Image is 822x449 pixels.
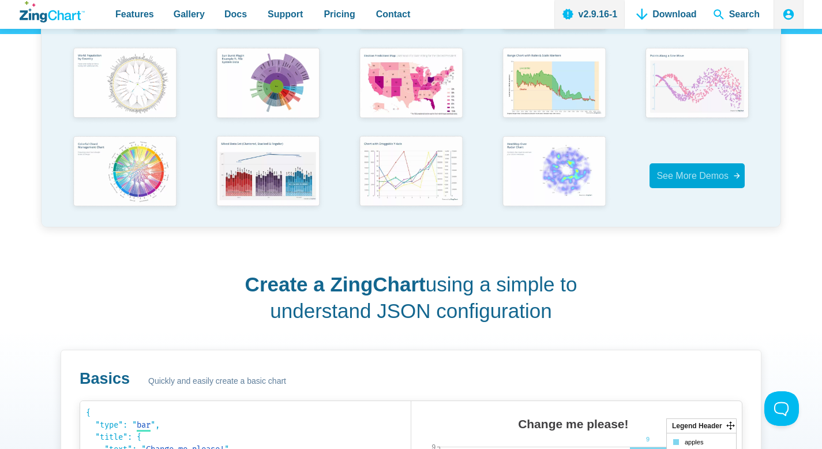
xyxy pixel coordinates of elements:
a: Sun Burst Plugin Example ft. File System Data [196,43,339,132]
span: Contact [376,6,411,22]
a: ZingChart Logo. Click to return to the homepage [20,1,85,23]
a: Colorful Chord Management Chart [53,132,196,220]
img: Colorful Chord Management Chart [67,132,182,214]
a: Points Along a Sine Wave [626,43,769,132]
a: Heatmap Over Radar Chart [483,132,626,220]
h2: using a simple to understand JSON configuration [242,271,580,324]
span: Quickly and easily create a basic chart [148,375,286,388]
span: Pricing [324,6,355,22]
img: Election Predictions Map [354,43,468,125]
span: Support [268,6,303,22]
h3: Basics [80,369,130,389]
span: Features [115,6,154,22]
a: Range Chart with Rultes & Scale Markers [483,43,626,132]
span: Gallery [174,6,205,22]
a: Election Predictions Map [339,43,482,132]
img: Range Chart with Rultes & Scale Markers [497,43,611,125]
tspan: Legend Header [672,422,722,430]
img: World Population by Country [67,43,182,125]
iframe: Toggle Customer Support [764,391,799,426]
a: Mixed Data Set (Clustered, Stacked, and Regular) [196,132,339,220]
a: See More Demos [650,163,745,188]
img: Mixed Data Set (Clustered, Stacked, and Regular) [211,132,325,214]
strong: Create a ZingChart [245,273,426,295]
span: See More Demos [656,171,729,181]
img: Points Along a Sine Wave [640,43,754,125]
img: Heatmap Over Radar Chart [497,132,611,214]
span: bar [137,420,151,430]
img: Sun Burst Plugin Example ft. File System Data [211,43,325,125]
a: Chart with Draggable Y-Axis [339,132,482,220]
span: Docs [224,6,247,22]
a: World Population by Country [53,43,196,132]
img: Chart with Draggable Y-Axis [354,132,468,214]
